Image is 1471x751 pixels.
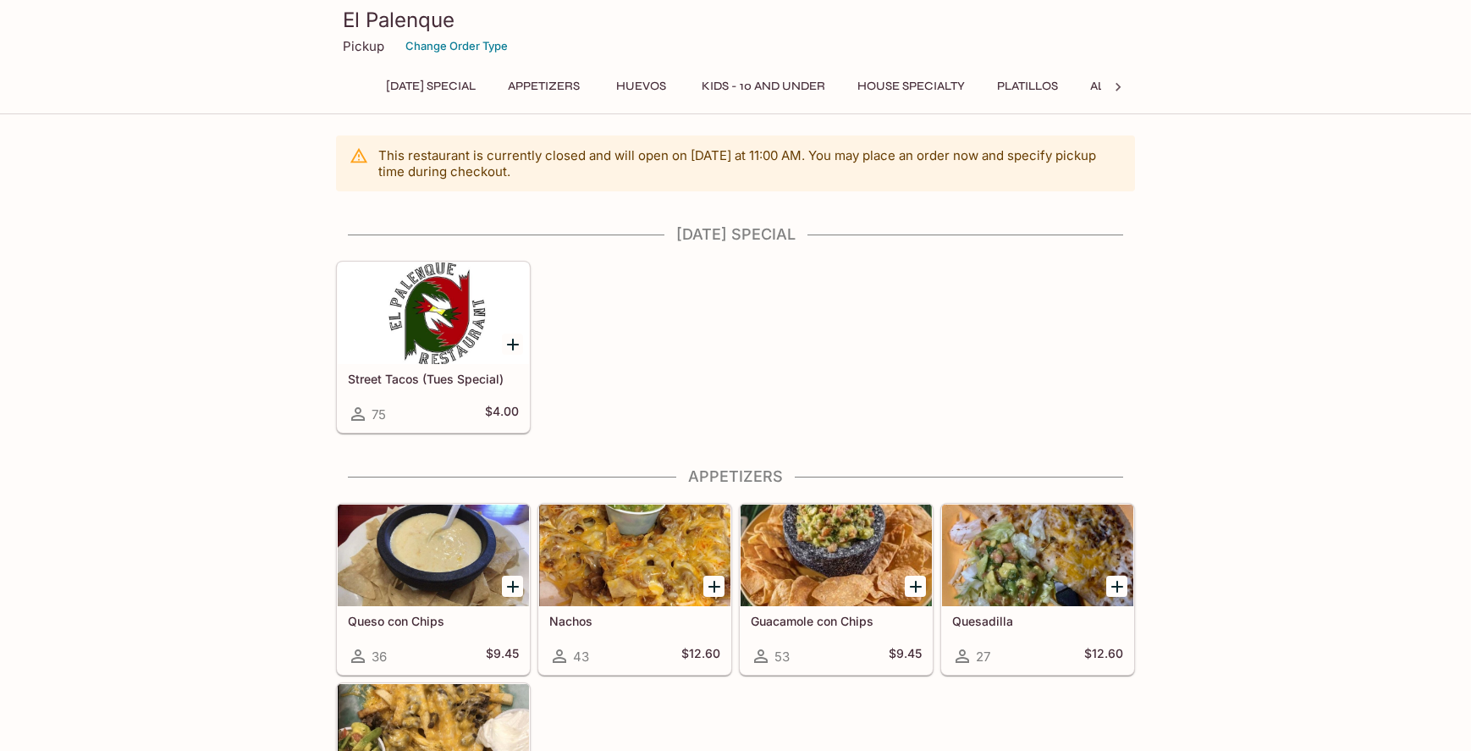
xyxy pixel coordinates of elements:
h5: Queso con Chips [348,614,519,628]
h3: El Palenque [343,7,1128,33]
button: Huevos [603,75,679,98]
p: Pickup [343,38,384,54]
h5: $12.60 [681,646,720,666]
h5: $12.60 [1084,646,1123,666]
a: Guacamole con Chips53$9.45 [740,504,933,675]
span: 27 [976,649,990,665]
h5: Nachos [549,614,720,628]
span: 43 [573,649,589,665]
span: 36 [372,649,387,665]
button: House Specialty [848,75,974,98]
p: This restaurant is currently closed and will open on [DATE] at 11:00 AM . You may place an order ... [378,147,1121,179]
button: Kids - 10 and Under [692,75,835,98]
button: Ala Carte and Side Orders [1081,75,1272,98]
div: Queso con Chips [338,505,529,606]
button: Change Order Type [398,33,515,59]
h4: [DATE] Special [336,225,1135,244]
div: Guacamole con Chips [741,505,932,606]
button: Add Nachos [703,576,724,597]
h5: $4.00 [485,404,519,424]
button: [DATE] Special [377,75,485,98]
a: Nachos43$12.60 [538,504,731,675]
h5: $9.45 [486,646,519,666]
button: Add Quesadilla [1106,576,1127,597]
h4: Appetizers [336,467,1135,486]
button: Platillos [988,75,1067,98]
div: Quesadilla [942,505,1133,606]
div: Nachos [539,505,730,606]
button: Add Guacamole con Chips [905,576,926,597]
button: Appetizers [499,75,589,98]
h5: $9.45 [889,646,922,666]
span: 75 [372,406,386,422]
a: Queso con Chips36$9.45 [337,504,530,675]
h5: Quesadilla [952,614,1123,628]
span: 53 [774,649,790,665]
a: Quesadilla27$12.60 [941,504,1134,675]
button: Add Street Tacos (Tues Special) [502,334,523,355]
button: Add Queso con Chips [502,576,523,597]
a: Street Tacos (Tues Special)75$4.00 [337,262,530,433]
h5: Street Tacos (Tues Special) [348,372,519,386]
h5: Guacamole con Chips [751,614,922,628]
div: Street Tacos (Tues Special) [338,262,529,364]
